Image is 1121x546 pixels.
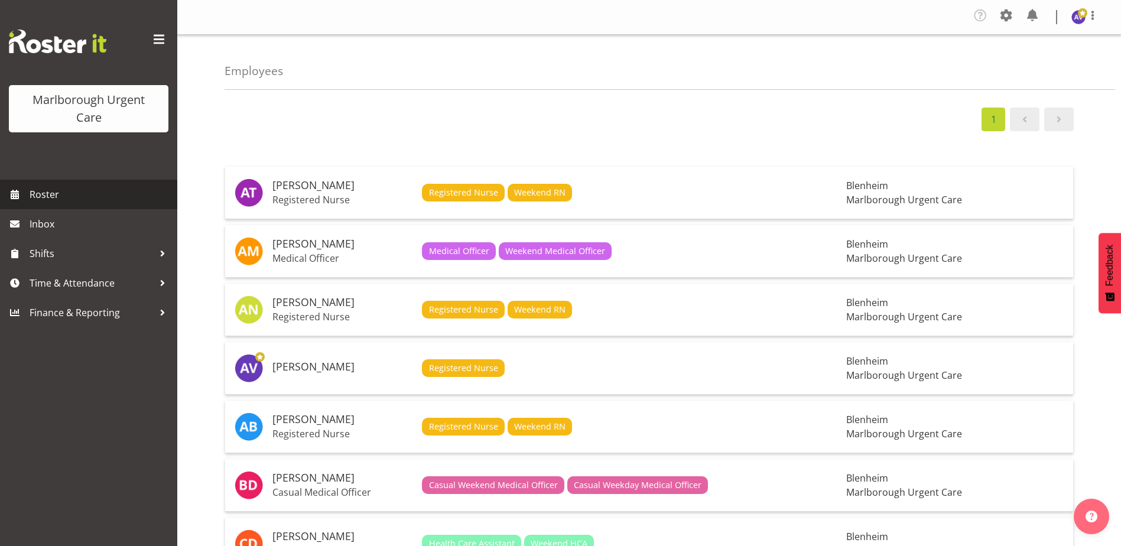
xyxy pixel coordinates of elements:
button: Feedback - Show survey [1099,233,1121,313]
img: help-xxl-2.png [1086,511,1097,522]
span: Casual Weekday Medical Officer [574,479,701,492]
span: Blenheim [846,530,888,543]
span: Blenheim [846,179,888,192]
span: Blenheim [846,238,888,251]
span: Roster [30,186,171,203]
h5: [PERSON_NAME] [272,297,412,308]
h5: [PERSON_NAME] [272,531,412,542]
span: Marlborough Urgent Care [846,193,962,206]
span: Inbox [30,215,171,233]
span: Registered Nurse [429,420,498,433]
span: Registered Nurse [429,303,498,316]
span: Marlborough Urgent Care [846,310,962,323]
img: amber-venning-slater11903.jpg [1071,10,1086,24]
p: Registered Nurse [272,194,412,206]
a: Page 2. [1044,108,1074,131]
span: Medical Officer [429,245,489,258]
span: Marlborough Urgent Care [846,427,962,440]
p: Medical Officer [272,252,412,264]
span: Weekend RN [514,186,566,199]
img: Rosterit website logo [9,30,106,53]
img: alysia-newman-woods11835.jpg [235,295,263,324]
span: Casual Weekend Medical Officer [429,479,558,492]
h5: [PERSON_NAME] [272,414,412,425]
span: Marlborough Urgent Care [846,369,962,382]
img: amber-venning-slater11903.jpg [235,354,263,382]
span: Marlborough Urgent Care [846,252,962,265]
span: Finance & Reporting [30,304,154,321]
div: Marlborough Urgent Care [21,91,157,126]
p: Registered Nurse [272,428,412,440]
span: Weekend RN [514,303,566,316]
span: Blenheim [846,355,888,368]
h5: [PERSON_NAME] [272,238,412,250]
span: Registered Nurse [429,362,498,375]
img: agnes-tyson11836.jpg [235,178,263,207]
span: Weekend Medical Officer [505,245,605,258]
span: Weekend RN [514,420,566,433]
p: Casual Medical Officer [272,486,412,498]
h5: [PERSON_NAME] [272,361,412,373]
h5: [PERSON_NAME] [272,472,412,484]
img: beata-danielek11843.jpg [235,471,263,499]
img: alexandra-madigan11823.jpg [235,237,263,265]
span: Time & Attendance [30,274,154,292]
span: Marlborough Urgent Care [846,486,962,499]
img: andrew-brooks11834.jpg [235,412,263,441]
h5: [PERSON_NAME] [272,180,412,191]
a: Page 0. [1010,108,1039,131]
span: Shifts [30,245,154,262]
span: Feedback [1104,245,1115,286]
h4: Employees [225,64,283,77]
p: Registered Nurse [272,311,412,323]
span: Blenheim [846,472,888,485]
span: Blenheim [846,296,888,309]
span: Blenheim [846,413,888,426]
span: Registered Nurse [429,186,498,199]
